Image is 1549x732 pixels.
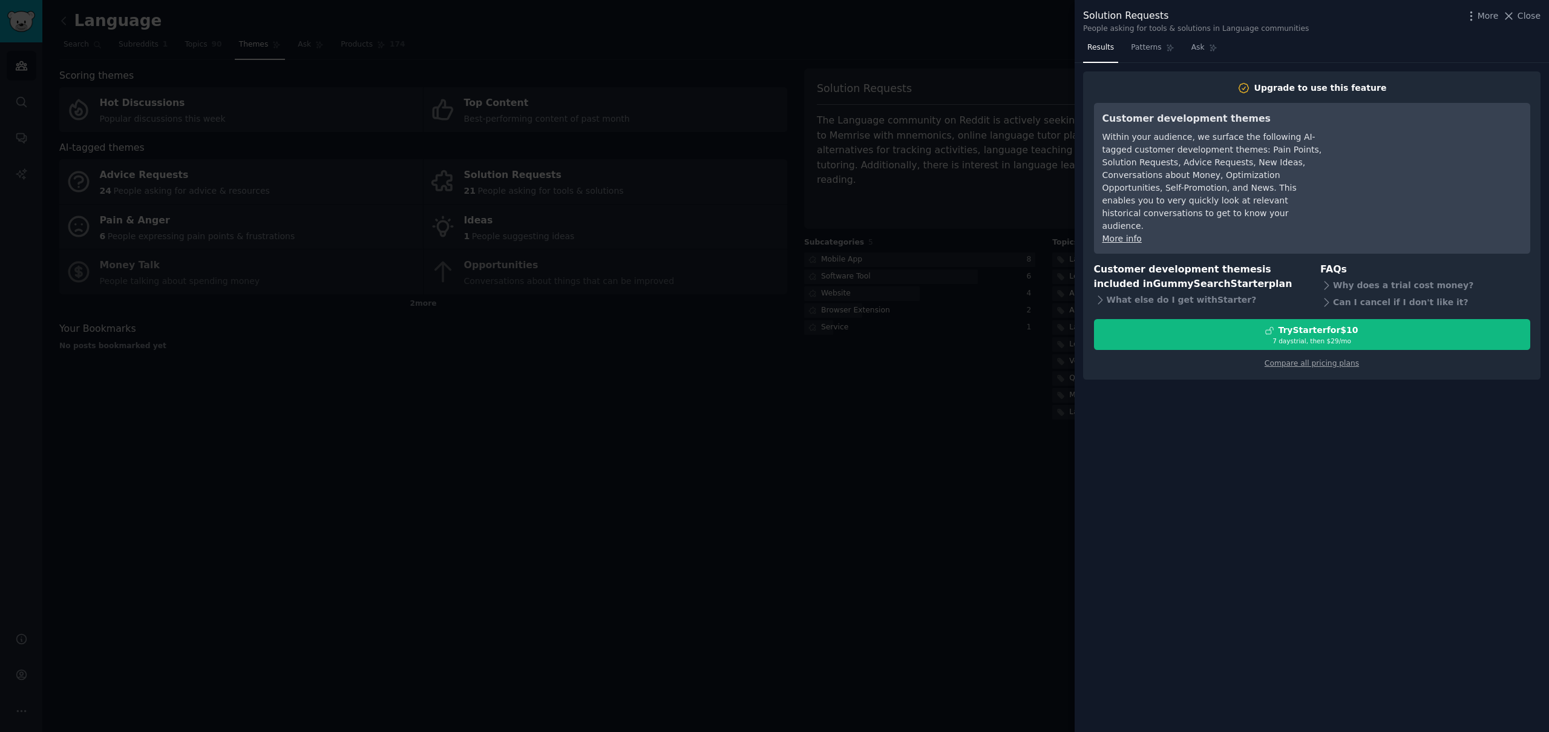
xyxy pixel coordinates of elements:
[1320,294,1530,311] div: Can I cancel if I don't like it?
[1083,38,1118,63] a: Results
[1340,111,1522,202] iframe: YouTube video player
[1102,234,1142,243] a: More info
[1102,131,1323,232] div: Within your audience, we surface the following AI-tagged customer development themes: Pain Points...
[1502,10,1541,22] button: Close
[1478,10,1499,22] span: More
[1131,42,1161,53] span: Patterns
[1320,277,1530,294] div: Why does a trial cost money?
[1087,42,1114,53] span: Results
[1094,292,1304,309] div: What else do I get with Starter ?
[1094,319,1530,350] button: TryStarterfor$107 daystrial, then $29/mo
[1083,8,1309,24] div: Solution Requests
[1127,38,1178,63] a: Patterns
[1083,24,1309,35] div: People asking for tools & solutions in Language communities
[1095,337,1530,345] div: 7 days trial, then $ 29 /mo
[1518,10,1541,22] span: Close
[1187,38,1222,63] a: Ask
[1265,359,1359,368] a: Compare all pricing plans
[1102,111,1323,127] h3: Customer development themes
[1254,82,1387,94] div: Upgrade to use this feature
[1094,262,1304,292] h3: Customer development themes is included in plan
[1191,42,1205,53] span: Ask
[1465,10,1499,22] button: More
[1153,278,1268,289] span: GummySearch Starter
[1320,262,1530,277] h3: FAQs
[1278,324,1358,337] div: Try Starter for $10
